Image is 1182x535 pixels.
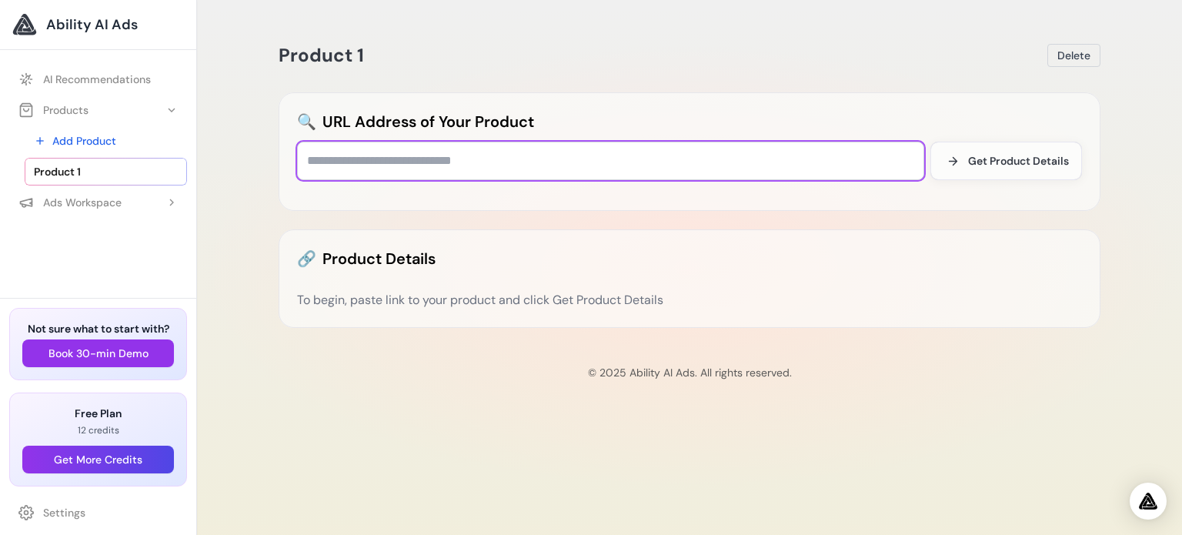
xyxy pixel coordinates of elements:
p: 12 credits [22,424,174,436]
button: Products [9,96,187,124]
span: Get Product Details [968,153,1069,169]
h3: Free Plan [22,406,174,421]
button: Delete [1047,44,1100,67]
span: Delete [1057,48,1090,63]
a: AI Recommendations [9,65,187,93]
a: Settings [9,499,187,527]
a: Ability AI Ads [12,12,184,37]
span: Product 1 [34,164,81,179]
button: Book 30-min Demo [22,339,174,367]
a: Add Product [25,127,187,155]
div: Products [18,102,88,118]
button: Ads Workspace [9,189,187,216]
h2: Product Details [297,248,1082,269]
p: © 2025 Ability AI Ads. All rights reserved. [209,365,1170,380]
h3: Not sure what to start with? [22,321,174,336]
span: Ability AI Ads [46,14,138,35]
span: 🔍 [297,111,316,132]
button: Get More Credits [22,446,174,473]
div: Ads Workspace [18,195,122,210]
div: To begin, paste link to your product and click Get Product Details [297,291,1082,309]
span: Product 1 [279,43,364,67]
div: Open Intercom Messenger [1130,483,1167,520]
h2: URL Address of Your Product [297,111,1082,132]
button: Get Product Details [930,142,1082,180]
span: 🔗 [297,248,316,269]
a: Product 1 [25,158,187,186]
